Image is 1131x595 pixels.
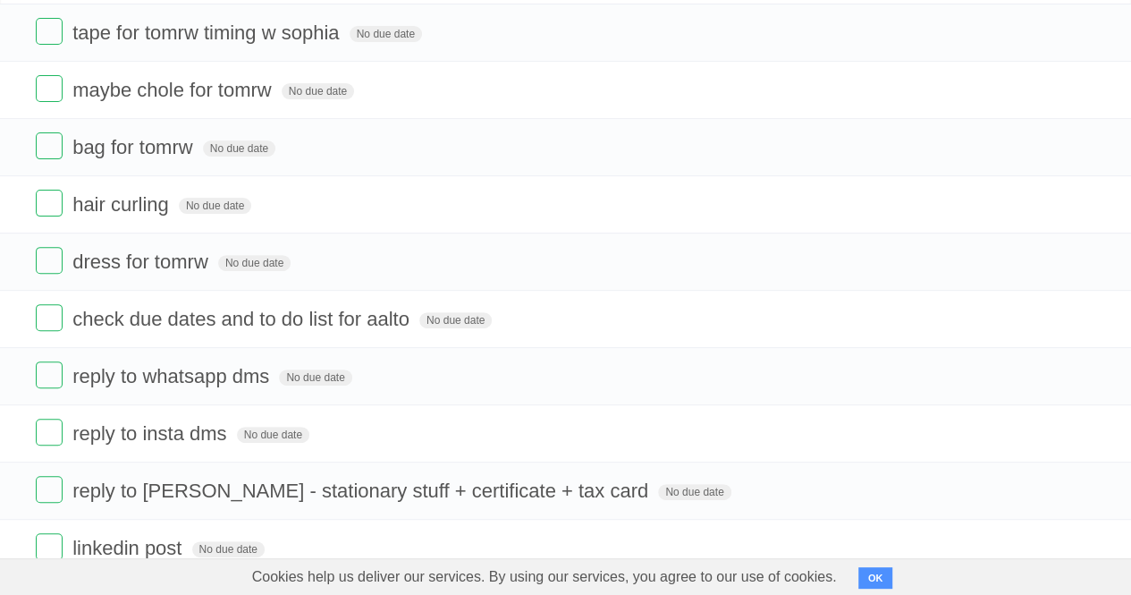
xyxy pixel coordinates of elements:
[36,190,63,217] label: Done
[192,541,265,557] span: No due date
[72,79,276,101] span: maybe chole for tomrw
[179,198,251,214] span: No due date
[72,21,343,44] span: tape for tomrw timing w sophia
[72,422,231,445] span: reply to insta dms
[237,427,309,443] span: No due date
[218,255,291,271] span: No due date
[279,370,351,386] span: No due date
[36,419,63,446] label: Done
[36,18,63,45] label: Done
[72,537,186,559] span: linkedin post
[36,304,63,331] label: Done
[350,26,422,42] span: No due date
[36,247,63,274] label: Done
[72,251,213,273] span: dress for tomrw
[858,567,893,589] button: OK
[36,75,63,102] label: Done
[36,476,63,503] label: Done
[72,193,173,216] span: hair curling
[72,308,414,330] span: check due dates and to do list for aalto
[234,559,855,595] span: Cookies help us deliver our services. By using our services, you agree to our use of cookies.
[419,312,492,328] span: No due date
[282,83,354,99] span: No due date
[36,132,63,159] label: Done
[36,361,63,388] label: Done
[72,136,198,158] span: bag for tomrw
[658,484,730,500] span: No due date
[203,140,275,157] span: No due date
[36,533,63,560] label: Done
[72,480,653,502] span: reply to [PERSON_NAME] - stationary stuff + certificate + tax card
[72,365,274,387] span: reply to whatsapp dms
